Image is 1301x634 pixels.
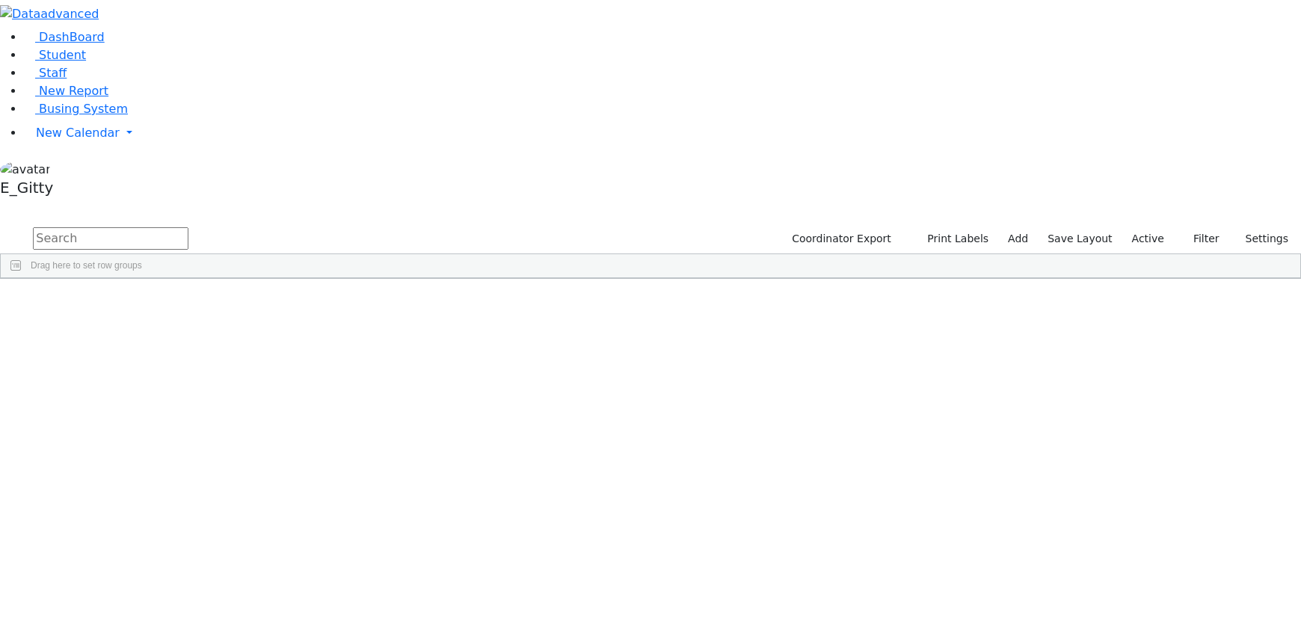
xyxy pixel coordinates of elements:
a: New Report [24,84,108,98]
a: New Calendar [24,118,1301,148]
button: Print Labels [910,227,995,250]
a: Add [1001,227,1035,250]
a: Student [24,48,86,62]
button: Coordinator Export [782,227,898,250]
button: Save Layout [1041,227,1119,250]
input: Search [33,227,188,250]
button: Settings [1226,227,1295,250]
span: Student [39,48,86,62]
a: Staff [24,66,67,80]
span: DashBoard [39,30,105,44]
span: New Calendar [36,126,120,140]
label: Active [1125,227,1171,250]
a: Busing System [24,102,128,116]
button: Filter [1174,227,1226,250]
span: Busing System [39,102,128,116]
span: Drag here to set row groups [31,260,142,271]
a: DashBoard [24,30,105,44]
span: New Report [39,84,108,98]
span: Staff [39,66,67,80]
